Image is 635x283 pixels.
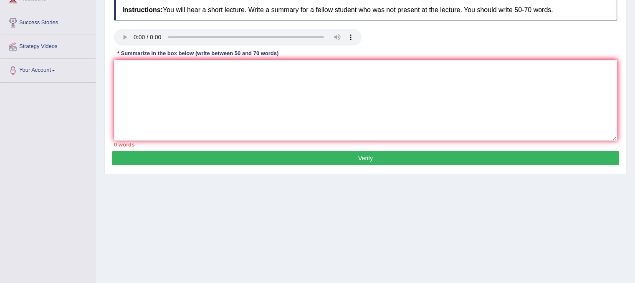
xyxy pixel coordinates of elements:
[0,11,96,32] a: Success Stories
[122,6,163,13] b: Instructions:
[114,50,282,58] div: * Summarize in the box below (write between 50 and 70 words)
[112,151,619,165] button: Verify
[0,35,96,56] a: Strategy Videos
[0,59,96,80] a: Your Account
[114,141,617,149] div: 0 words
